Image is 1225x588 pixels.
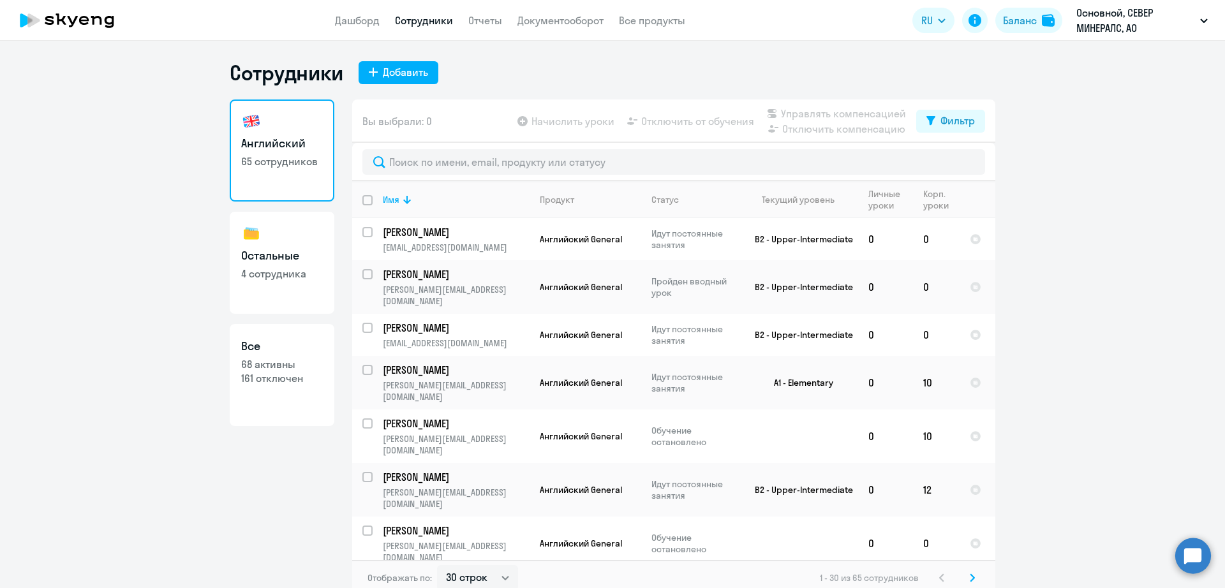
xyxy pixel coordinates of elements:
span: RU [921,13,933,28]
a: [PERSON_NAME] [383,416,529,430]
button: RU [912,8,954,33]
a: [PERSON_NAME] [383,470,529,484]
p: [PERSON_NAME][EMAIL_ADDRESS][DOMAIN_NAME] [383,284,529,307]
p: Идут постоянные занятия [651,228,739,251]
p: [PERSON_NAME] [383,524,527,538]
p: [PERSON_NAME] [383,267,527,281]
td: B2 - Upper-Intermediate [739,463,858,517]
div: Текущий уровень [762,194,835,205]
td: 10 [913,356,960,409]
span: Вы выбрали: 0 [362,114,432,129]
div: Продукт [540,194,574,205]
div: Статус [651,194,679,205]
p: [PERSON_NAME] [383,416,527,430]
span: Английский General [540,233,622,245]
div: Баланс [1003,13,1037,28]
td: B2 - Upper-Intermediate [739,218,858,260]
p: [PERSON_NAME] [383,363,527,377]
td: 0 [858,314,913,356]
div: Корп. уроки [923,188,959,211]
td: 12 [913,463,960,517]
td: 0 [858,260,913,314]
td: 0 [858,356,913,409]
a: Все68 активны161 отключен [230,324,334,426]
div: Имя [383,194,529,205]
p: Основной, СЕВЕР МИНЕРАЛС, АО [1076,5,1195,36]
p: Идут постоянные занятия [651,371,739,394]
a: Английский65 сотрудников [230,99,334,202]
div: Личные уроки [868,188,904,211]
h3: Остальные [241,247,323,264]
td: 0 [858,517,913,570]
a: Документооборот [517,14,604,27]
a: [PERSON_NAME] [383,225,529,239]
p: 161 отключен [241,371,323,385]
div: Продукт [540,194,641,205]
td: 0 [913,314,960,356]
h1: Сотрудники [230,60,343,85]
span: Английский General [540,377,622,388]
button: Основной, СЕВЕР МИНЕРАЛС, АО [1070,5,1214,36]
img: english [241,111,262,131]
td: 0 [913,260,960,314]
button: Добавить [359,61,438,84]
a: Сотрудники [395,14,453,27]
p: [EMAIL_ADDRESS][DOMAIN_NAME] [383,242,529,253]
div: Текущий уровень [750,194,857,205]
span: Английский General [540,281,622,293]
p: [PERSON_NAME] [383,321,527,335]
td: 0 [858,463,913,517]
span: Английский General [540,484,622,496]
span: Отображать по: [367,572,432,584]
p: Обучение остановлено [651,532,739,555]
span: Английский General [540,538,622,549]
p: [PERSON_NAME] [383,225,527,239]
img: others [241,223,262,244]
a: [PERSON_NAME] [383,321,529,335]
span: 1 - 30 из 65 сотрудников [820,572,919,584]
p: [PERSON_NAME][EMAIL_ADDRESS][DOMAIN_NAME] [383,433,529,456]
td: 0 [913,517,960,570]
input: Поиск по имени, email, продукту или статусу [362,149,985,175]
a: [PERSON_NAME] [383,363,529,377]
span: Английский General [540,430,622,442]
p: [PERSON_NAME][EMAIL_ADDRESS][DOMAIN_NAME] [383,379,529,402]
div: Добавить [383,64,428,80]
h3: Английский [241,135,323,152]
p: [PERSON_NAME][EMAIL_ADDRESS][DOMAIN_NAME] [383,540,529,563]
img: balance [1042,14,1055,27]
button: Балансbalance [995,8,1062,33]
span: Английский General [540,329,622,341]
a: [PERSON_NAME] [383,524,529,538]
p: Идут постоянные занятия [651,323,739,346]
td: 0 [858,409,913,463]
p: 65 сотрудников [241,154,323,168]
div: Имя [383,194,399,205]
td: 10 [913,409,960,463]
a: Дашборд [335,14,380,27]
td: 0 [913,218,960,260]
p: Пройден вводный урок [651,276,739,298]
td: B2 - Upper-Intermediate [739,260,858,314]
a: [PERSON_NAME] [383,267,529,281]
button: Фильтр [916,110,985,133]
a: Все продукты [619,14,685,27]
p: [EMAIL_ADDRESS][DOMAIN_NAME] [383,337,529,349]
p: Идут постоянные занятия [651,478,739,501]
a: Отчеты [468,14,502,27]
td: B2 - Upper-Intermediate [739,314,858,356]
div: Фильтр [940,113,975,128]
p: 4 сотрудника [241,267,323,281]
div: Статус [651,194,739,205]
p: 68 активны [241,357,323,371]
a: Остальные4 сотрудника [230,212,334,314]
td: A1 - Elementary [739,356,858,409]
p: [PERSON_NAME][EMAIL_ADDRESS][DOMAIN_NAME] [383,487,529,510]
p: Обучение остановлено [651,425,739,448]
div: Корп. уроки [923,188,951,211]
div: Личные уроки [868,188,912,211]
p: [PERSON_NAME] [383,470,527,484]
td: 0 [858,218,913,260]
h3: Все [241,338,323,355]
